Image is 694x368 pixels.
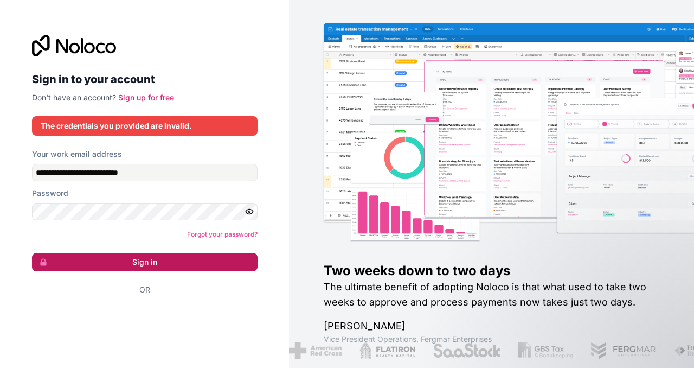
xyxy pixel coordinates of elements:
[477,287,694,363] iframe: Intercom notifications message
[118,93,174,102] a: Sign up for free
[32,188,68,199] label: Password
[32,149,122,160] label: Your work email address
[41,120,249,131] div: The credentials you provided are invalid.
[139,284,150,295] span: Or
[187,230,258,238] a: Forgot your password?
[32,164,258,181] input: Email address
[324,319,659,334] h1: [PERSON_NAME]
[288,342,341,359] img: /assets/american-red-cross-BAupjrZR.png
[32,93,116,102] span: Don't have an account?
[324,280,659,310] h2: The ultimate benefit of adopting Noloco is that what used to take two weeks to approve and proces...
[32,69,258,89] h2: Sign in to your account
[32,203,258,220] input: Password
[27,307,254,331] iframe: Bouton "Se connecter avec Google"
[32,253,258,271] button: Sign in
[324,262,659,280] h1: Two weeks down to two days
[358,342,415,359] img: /assets/flatiron-C8eUkumj.png
[432,342,500,359] img: /assets/saastock-C6Zbiodz.png
[324,334,659,345] h1: Vice President Operations , Fergmar Enterprises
